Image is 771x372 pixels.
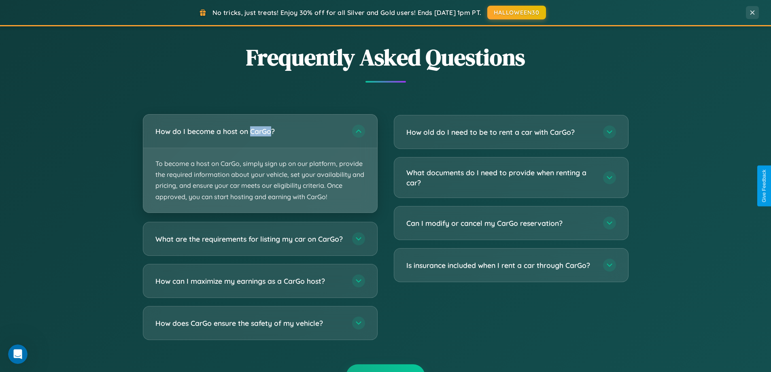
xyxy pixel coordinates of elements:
[155,318,344,328] h3: How does CarGo ensure the safety of my vehicle?
[143,42,629,73] h2: Frequently Asked Questions
[212,9,481,17] span: No tricks, just treats! Enjoy 30% off for all Silver and Gold users! Ends [DATE] 1pm PT.
[406,260,595,270] h3: Is insurance included when I rent a car through CarGo?
[155,234,344,244] h3: What are the requirements for listing my car on CarGo?
[406,168,595,187] h3: What documents do I need to provide when renting a car?
[143,148,377,213] p: To become a host on CarGo, simply sign up on our platform, provide the required information about...
[155,276,344,286] h3: How can I maximize my earnings as a CarGo host?
[8,344,28,364] iframe: Intercom live chat
[487,6,546,19] button: HALLOWEEN30
[761,170,767,202] div: Give Feedback
[406,127,595,137] h3: How old do I need to be to rent a car with CarGo?
[406,218,595,228] h3: Can I modify or cancel my CarGo reservation?
[155,126,344,136] h3: How do I become a host on CarGo?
